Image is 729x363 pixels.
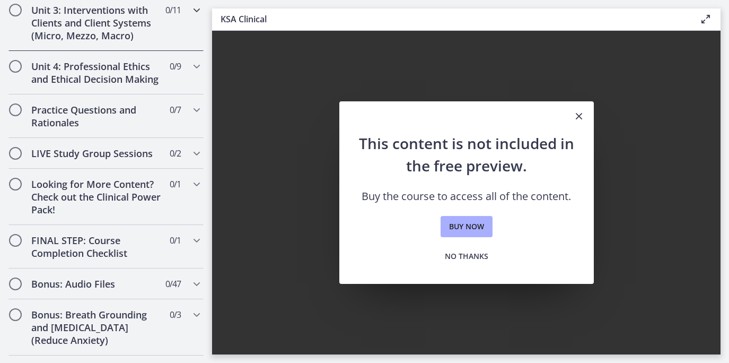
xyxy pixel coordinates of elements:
span: 0 / 3 [170,308,181,321]
span: Buy now [449,220,484,233]
h3: KSA Clinical [221,13,682,25]
span: 0 / 9 [170,60,181,73]
h2: Bonus: Breath Grounding and [MEDICAL_DATA] (Reduce Anxiety) [31,308,161,347]
button: No thanks [436,246,497,267]
h2: This content is not included in the free preview. [356,132,577,177]
h2: FINAL STEP: Course Completion Checklist [31,234,161,260]
a: Buy now [441,216,493,237]
h2: Bonus: Audio Files [31,278,161,290]
span: No thanks [445,250,488,263]
p: Buy the course to access all of the content. [356,189,577,203]
span: 0 / 7 [170,103,181,116]
span: 0 / 11 [165,4,181,16]
button: Close [564,101,594,132]
h2: Practice Questions and Rationales [31,103,161,129]
span: 0 / 47 [165,278,181,290]
span: 0 / 1 [170,178,181,191]
h2: Unit 4: Professional Ethics and Ethical Decision Making [31,60,161,85]
h2: Unit 3: Interventions with Clients and Client Systems (Micro, Mezzo, Macro) [31,4,161,42]
span: 0 / 1 [170,234,181,247]
span: 0 / 2 [170,147,181,160]
h2: Looking for More Content? Check out the Clinical Power Pack! [31,178,161,216]
h2: LIVE Study Group Sessions [31,147,161,160]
